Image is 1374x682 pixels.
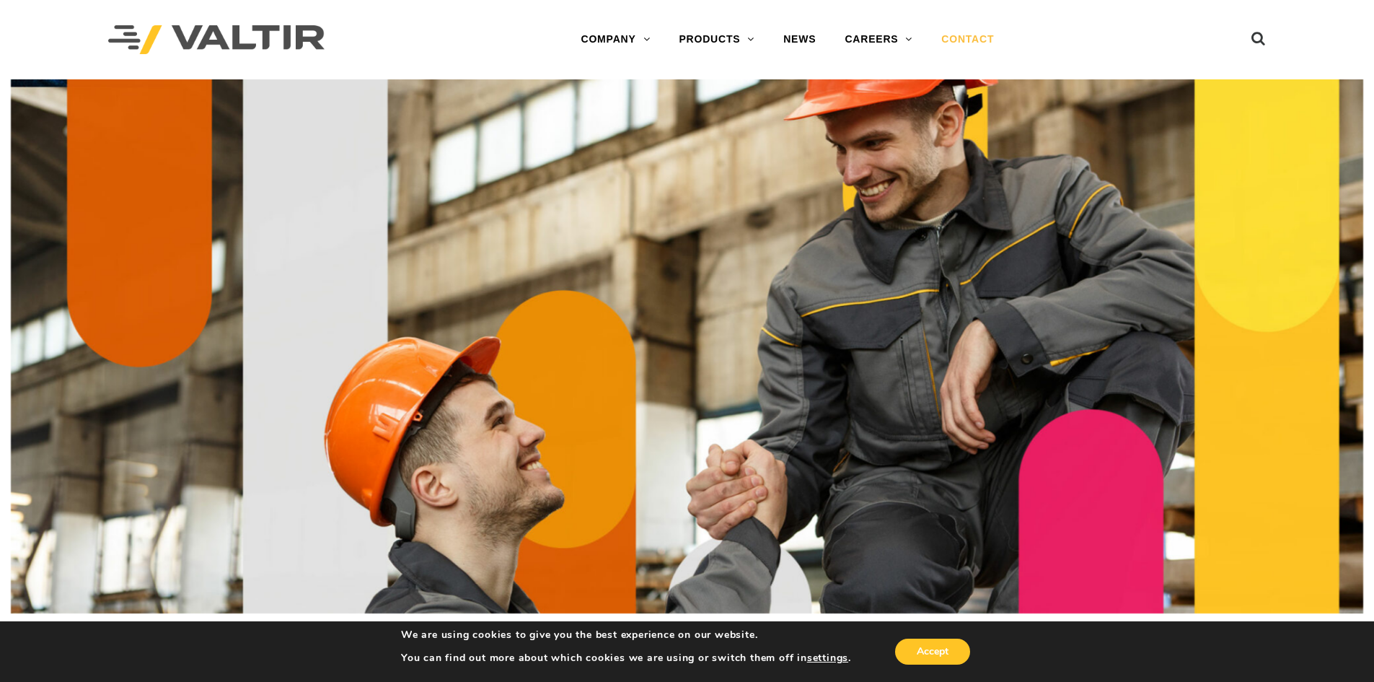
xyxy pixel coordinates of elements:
[769,25,830,54] a: NEWS
[664,25,769,54] a: PRODUCTS
[108,25,325,55] img: Valtir
[401,629,851,642] p: We are using cookies to give you the best experience on our website.
[895,639,970,665] button: Accept
[807,652,848,665] button: settings
[830,25,927,54] a: CAREERS
[566,25,664,54] a: COMPANY
[927,25,1008,54] a: CONTACT
[11,79,1363,613] img: Contact_1
[401,652,851,665] p: You can find out more about which cookies we are using or switch them off in .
